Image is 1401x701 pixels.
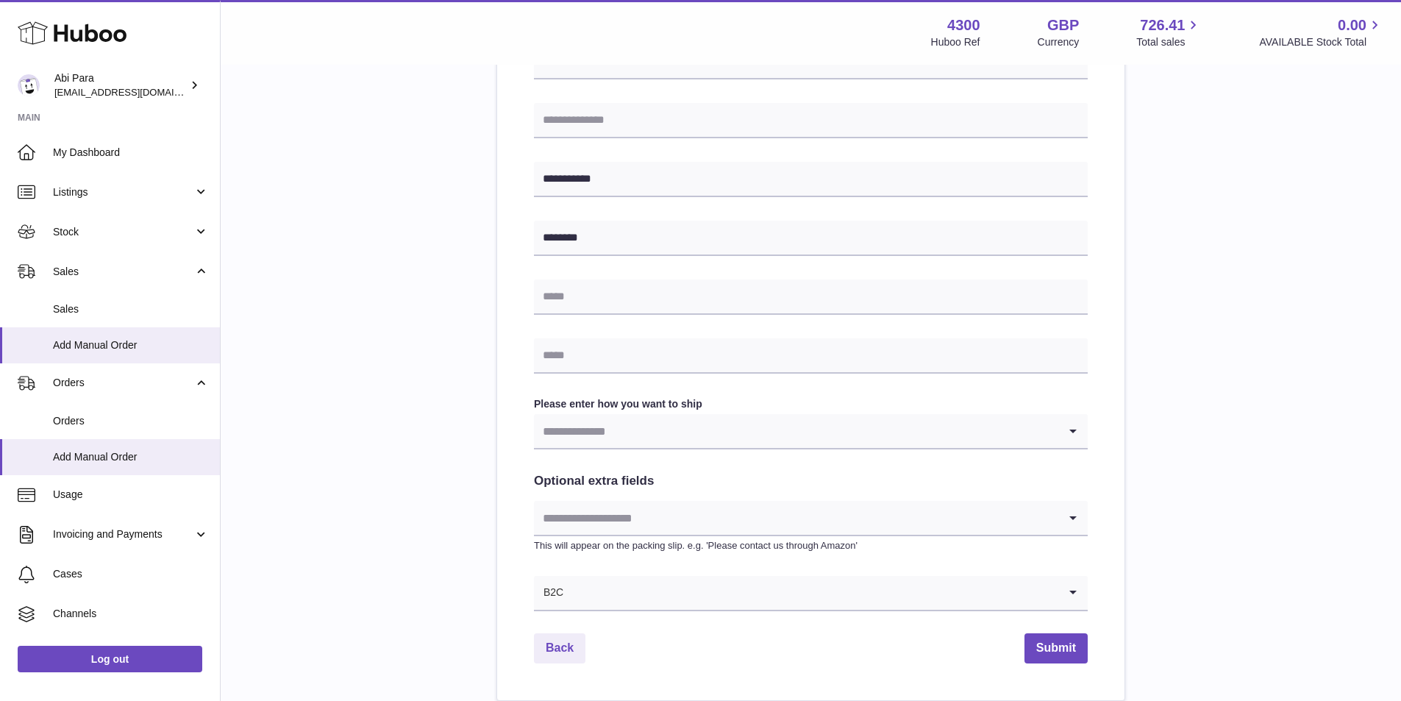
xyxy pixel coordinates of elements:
span: Cases [53,567,209,581]
h2: Optional extra fields [534,473,1088,490]
span: Invoicing and Payments [53,527,193,541]
div: Abi Para [54,71,187,99]
div: Search for option [534,576,1088,611]
button: Submit [1024,633,1088,663]
span: Usage [53,488,209,502]
span: Channels [53,607,209,621]
div: Huboo Ref [931,35,980,49]
span: Total sales [1136,35,1202,49]
strong: 4300 [947,15,980,35]
input: Search for option [534,414,1058,448]
a: 726.41 Total sales [1136,15,1202,49]
strong: GBP [1047,15,1079,35]
div: Currency [1038,35,1080,49]
a: Back [534,633,585,663]
span: Add Manual Order [53,450,209,464]
input: Search for option [564,576,1058,610]
div: Search for option [534,414,1088,449]
img: Abi@mifo.co.uk [18,74,40,96]
span: [EMAIL_ADDRESS][DOMAIN_NAME] [54,86,216,98]
span: AVAILABLE Stock Total [1259,35,1383,49]
span: Sales [53,302,209,316]
span: B2C [534,576,564,610]
span: Orders [53,376,193,390]
label: Please enter how you want to ship [534,397,1088,411]
span: My Dashboard [53,146,209,160]
span: Orders [53,414,209,428]
span: 0.00 [1338,15,1366,35]
p: This will appear on the packing slip. e.g. 'Please contact us through Amazon' [534,539,1088,552]
span: Add Manual Order [53,338,209,352]
span: Listings [53,185,193,199]
span: Sales [53,265,193,279]
input: Search for option [534,501,1058,535]
span: 726.41 [1140,15,1185,35]
div: Search for option [534,501,1088,536]
a: Log out [18,646,202,672]
span: Stock [53,225,193,239]
a: 0.00 AVAILABLE Stock Total [1259,15,1383,49]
